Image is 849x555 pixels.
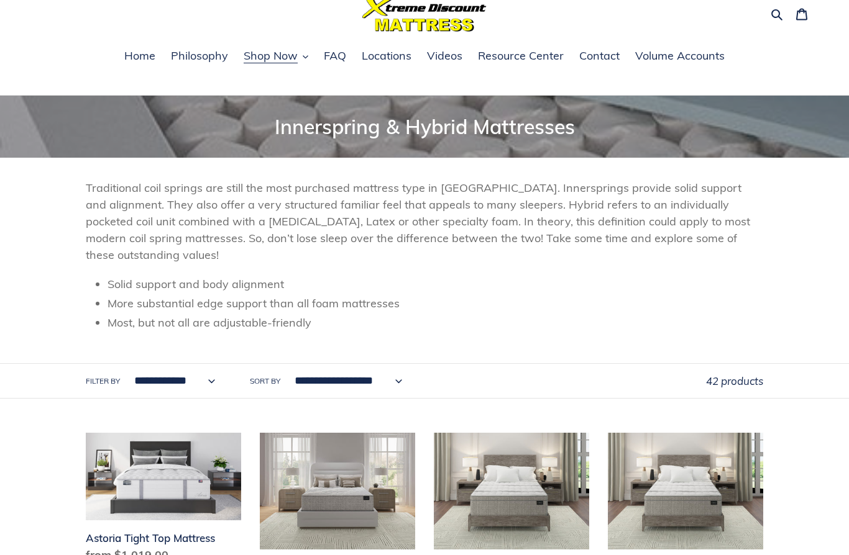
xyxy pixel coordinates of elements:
span: Contact [579,48,620,63]
span: Philosophy [171,48,228,63]
label: Sort by [250,376,280,387]
a: Home [118,47,162,66]
li: Most, but not all are adjustable-friendly [108,314,763,331]
span: Shop Now [244,48,298,63]
li: Solid support and body alignment [108,276,763,292]
span: Videos [427,48,462,63]
a: Resource Center [472,47,570,66]
p: Traditional coil springs are still the most purchased mattress type in [GEOGRAPHIC_DATA]. Innersp... [86,179,763,263]
span: Resource Center [478,48,564,63]
button: Shop Now [237,47,314,66]
span: FAQ [324,48,346,63]
a: Volume Accounts [629,47,731,66]
span: Volume Accounts [635,48,725,63]
a: Locations [356,47,418,66]
span: Locations [362,48,411,63]
a: Philosophy [165,47,234,66]
span: 42 products [706,374,763,387]
a: FAQ [318,47,352,66]
span: Home [124,48,155,63]
span: Innerspring & Hybrid Mattresses [275,114,575,139]
li: More substantial edge support than all foam mattresses [108,295,763,312]
label: Filter by [86,376,120,387]
a: Contact [573,47,626,66]
a: Videos [421,47,469,66]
